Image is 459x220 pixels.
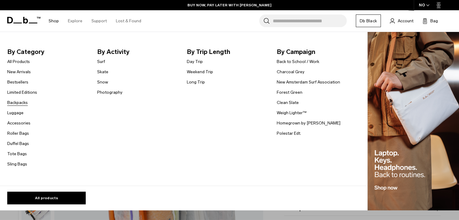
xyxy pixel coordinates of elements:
[97,47,177,57] span: By Activity
[7,47,88,57] span: By Category
[187,69,213,75] a: Weekend Trip
[277,130,301,137] a: Polestar Edt.
[7,120,30,126] a: Accessories
[187,47,267,57] span: By Trip Length
[398,18,413,24] span: Account
[68,10,82,32] a: Explore
[430,18,438,24] span: Bag
[277,79,340,85] a: New Amsterdam Surf Association
[97,69,108,75] a: Skate
[277,110,307,116] a: Weigh Lighter™
[187,79,205,85] a: Long Trip
[116,10,141,32] a: Lost & Found
[7,110,24,116] a: Luggage
[91,10,107,32] a: Support
[277,99,299,106] a: Clean Slate
[97,89,123,96] a: Photography
[390,17,413,24] a: Account
[187,2,272,8] a: BUY NOW, PAY LATER WITH [PERSON_NAME]
[7,99,28,106] a: Backpacks
[368,32,459,211] img: Db
[187,58,203,65] a: Day Trip
[7,140,29,147] a: Duffel Bags
[422,17,438,24] button: Bag
[44,10,146,32] nav: Main Navigation
[7,69,31,75] a: New Arrivals
[7,79,28,85] a: Bestsellers
[7,192,86,204] a: All products
[7,58,30,65] a: All Products
[356,14,381,27] a: Db Black
[97,58,105,65] a: Surf
[97,79,108,85] a: Snow
[277,120,340,126] a: Homegrown by [PERSON_NAME]
[7,89,37,96] a: Limited Editions
[7,151,27,157] a: Tote Bags
[49,10,59,32] a: Shop
[277,69,304,75] a: Charcoal Grey
[7,130,29,137] a: Roller Bags
[7,161,27,167] a: Sling Bags
[277,47,357,57] span: By Campaign
[277,58,319,65] a: Back to School / Work
[277,89,302,96] a: Forest Green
